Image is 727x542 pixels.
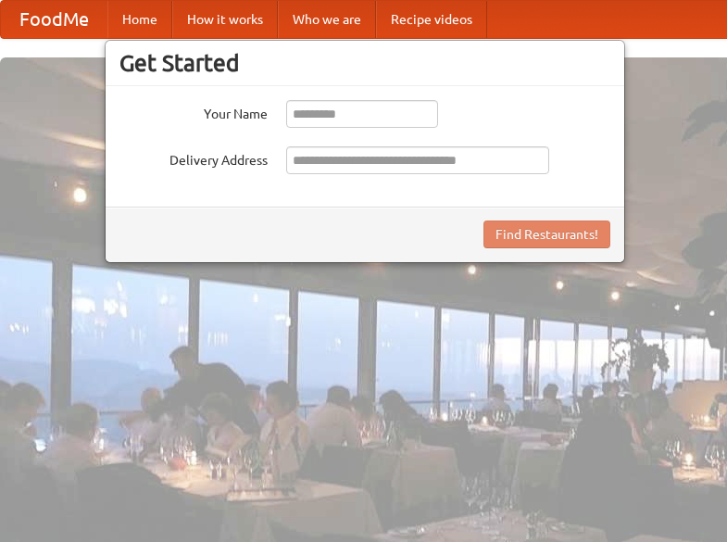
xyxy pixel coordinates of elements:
[483,221,610,248] button: Find Restaurants!
[119,146,268,170] label: Delivery Address
[107,1,172,38] a: Home
[172,1,278,38] a: How it works
[119,49,610,77] h3: Get Started
[376,1,487,38] a: Recipe videos
[1,1,107,38] a: FoodMe
[119,100,268,123] label: Your Name
[278,1,376,38] a: Who we are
